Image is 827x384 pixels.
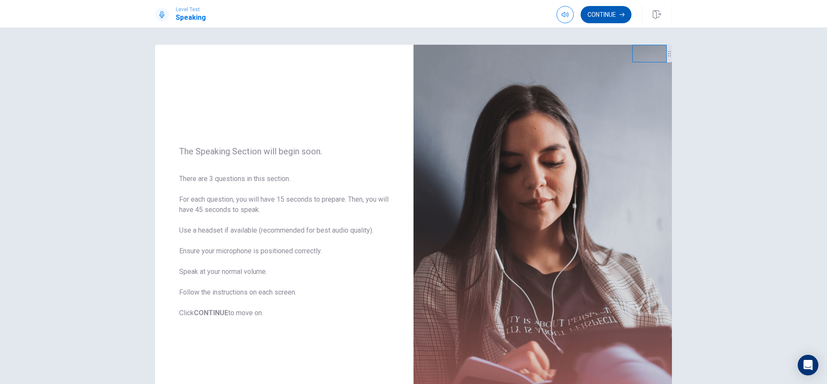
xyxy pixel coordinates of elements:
h1: Speaking [176,12,206,23]
span: Level Test [176,6,206,12]
div: Open Intercom Messenger [798,355,818,375]
button: Continue [581,6,631,23]
span: The Speaking Section will begin soon. [179,146,389,157]
span: There are 3 questions in this section. For each question, you will have 15 seconds to prepare. Th... [179,174,389,318]
b: CONTINUE [194,309,228,317]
